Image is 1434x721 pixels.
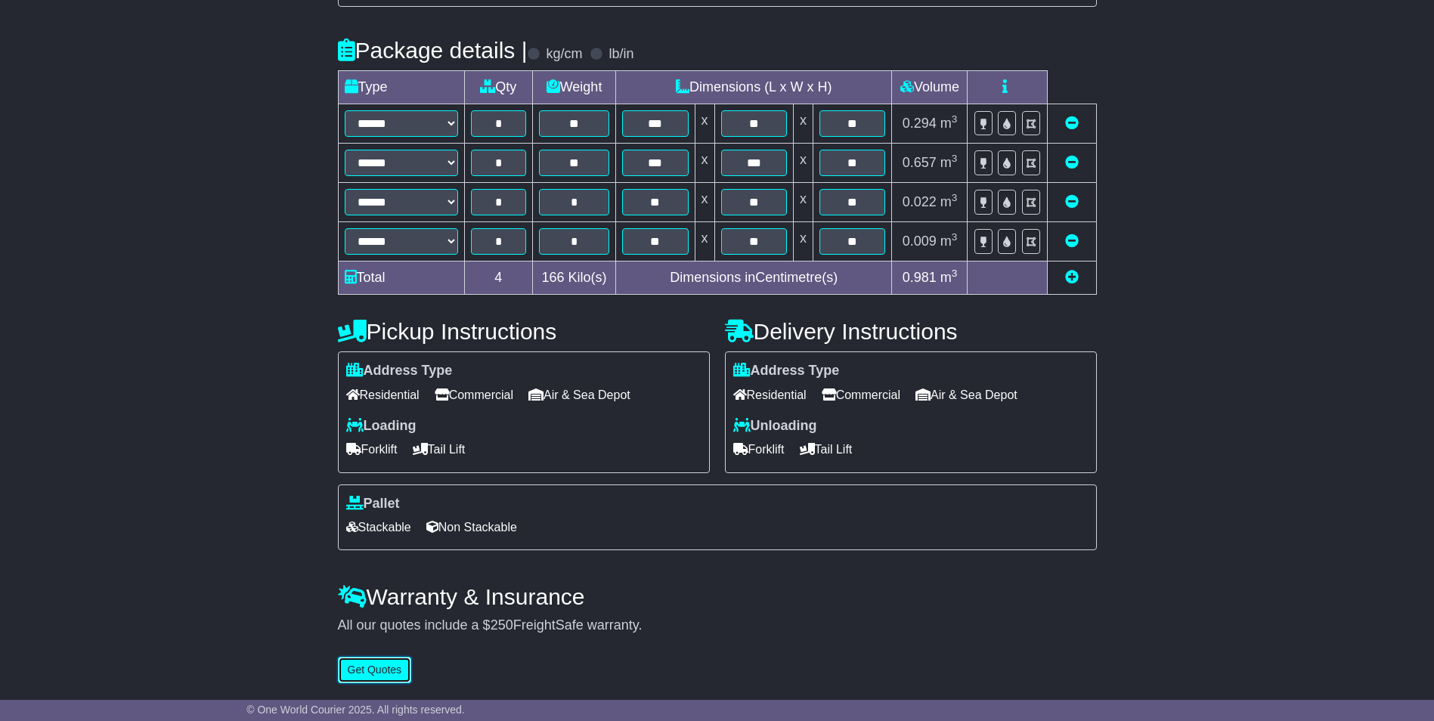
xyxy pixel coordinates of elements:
td: x [793,144,813,183]
span: © One World Courier 2025. All rights reserved. [246,704,465,716]
td: x [695,104,714,144]
a: Remove this item [1065,155,1079,170]
span: Stackable [346,515,411,539]
td: Dimensions (L x W x H) [616,71,892,104]
td: x [695,144,714,183]
span: 0.009 [903,234,937,249]
sup: 3 [952,192,958,203]
span: Residential [733,383,807,407]
span: Forklift [733,438,785,461]
span: Air & Sea Depot [915,383,1017,407]
label: Loading [346,418,417,435]
label: Address Type [346,363,453,379]
span: Non Stackable [426,515,517,539]
span: 166 [542,270,565,285]
td: Total [338,261,464,295]
span: 0.294 [903,116,937,131]
sup: 3 [952,153,958,164]
span: 0.657 [903,155,937,170]
label: lb/in [609,46,633,63]
span: 250 [491,617,513,633]
label: Pallet [346,496,400,512]
span: m [940,234,958,249]
td: Dimensions in Centimetre(s) [616,261,892,295]
a: Add new item [1065,270,1079,285]
span: m [940,270,958,285]
td: x [793,222,813,261]
span: Tail Lift [800,438,853,461]
span: 0.022 [903,194,937,209]
td: x [695,222,714,261]
a: Remove this item [1065,116,1079,131]
sup: 3 [952,268,958,279]
label: kg/cm [546,46,582,63]
button: Get Quotes [338,657,412,683]
span: Air & Sea Depot [528,383,630,407]
span: m [940,194,958,209]
td: Kilo(s) [533,261,616,295]
td: Weight [533,71,616,104]
span: m [940,155,958,170]
label: Unloading [733,418,817,435]
span: Residential [346,383,420,407]
sup: 3 [952,231,958,243]
div: All our quotes include a $ FreightSafe warranty. [338,617,1097,634]
a: Remove this item [1065,194,1079,209]
span: Commercial [822,383,900,407]
a: Remove this item [1065,234,1079,249]
h4: Warranty & Insurance [338,584,1097,609]
td: Qty [464,71,533,104]
span: m [940,116,958,131]
td: 4 [464,261,533,295]
h4: Package details | [338,38,528,63]
h4: Delivery Instructions [725,319,1097,344]
td: x [695,183,714,222]
span: 0.981 [903,270,937,285]
td: x [793,104,813,144]
span: Commercial [435,383,513,407]
td: x [793,183,813,222]
span: Tail Lift [413,438,466,461]
td: Volume [892,71,968,104]
label: Address Type [733,363,840,379]
sup: 3 [952,113,958,125]
h4: Pickup Instructions [338,319,710,344]
span: Forklift [346,438,398,461]
td: Type [338,71,464,104]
